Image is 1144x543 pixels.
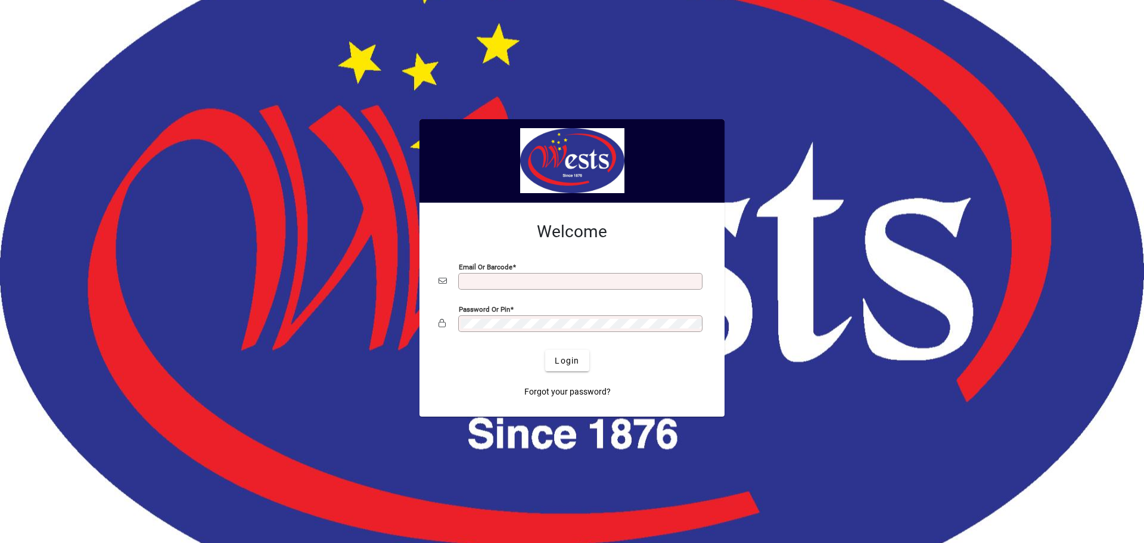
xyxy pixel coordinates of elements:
h2: Welcome [439,222,705,242]
a: Forgot your password? [520,381,615,402]
button: Login [545,350,589,371]
span: Forgot your password? [524,386,611,398]
mat-label: Password or Pin [459,305,510,314]
mat-label: Email or Barcode [459,263,512,271]
span: Login [555,355,579,367]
